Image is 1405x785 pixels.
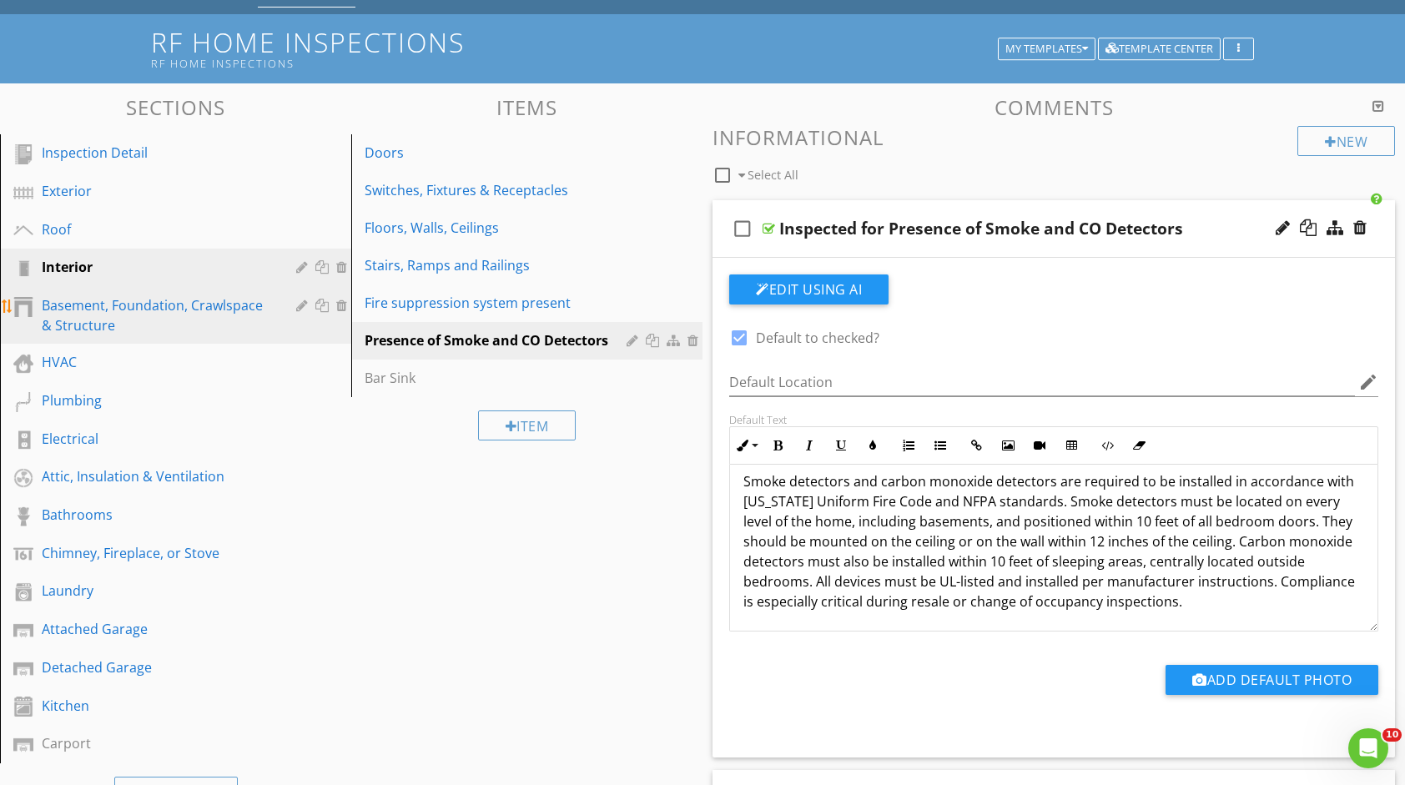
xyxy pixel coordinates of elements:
div: Plumbing [42,390,272,410]
div: Interior [42,257,272,277]
a: Template Center [1098,40,1221,55]
button: Inline Style [730,430,762,461]
button: Edit Using AI [729,274,889,304]
h3: Items [351,96,702,118]
button: My Templates [998,38,1095,61]
div: Stairs, Ramps and Railings [365,255,632,275]
div: Electrical [42,429,272,449]
div: Attached Garage [42,619,272,639]
div: Presence of Smoke and CO Detectors [365,330,632,350]
button: Insert Table [1055,430,1087,461]
div: Template Center [1105,43,1213,55]
i: check_box_outline_blank [729,209,756,249]
div: Default Text [729,413,1378,426]
div: Switches, Fixtures & Receptacles [365,180,632,200]
span: Select All [748,167,798,183]
div: Doors [365,143,632,163]
iframe: Intercom live chat [1348,728,1388,768]
div: Attic, Insulation & Ventilation [42,466,272,486]
div: Fire suppression system present [365,293,632,313]
div: Bar Sink [365,368,632,388]
div: HVAC [42,352,272,372]
button: Unordered List [924,430,956,461]
div: Carport [42,733,272,753]
button: Ordered List [893,430,924,461]
div: Detached Garage [42,657,272,677]
span: 10 [1382,728,1402,742]
h1: RF HOME INSPECTIONS [151,28,1254,70]
div: New [1297,126,1395,156]
div: Exterior [42,181,272,201]
h3: Informational [713,126,1395,148]
div: RF Home Inspections [151,57,1004,70]
div: Basement, Foundation, Crawlspace & Structure [42,295,272,335]
p: Smoke detectors and carbon monoxide detectors are required to be installed in accordance with [US... [743,471,1364,611]
div: Chimney, Fireplace, or Stove [42,543,272,563]
button: Clear Formatting [1123,430,1155,461]
div: Item [478,410,577,440]
input: Default Location [729,369,1355,396]
div: My Templates [1005,43,1088,55]
div: Laundry [42,581,272,601]
div: Kitchen [42,696,272,716]
button: Insert Image (Ctrl+P) [992,430,1024,461]
button: Add Default Photo [1166,665,1378,695]
label: Default to checked? [756,330,879,346]
h3: Comments [713,96,1395,118]
div: Bathrooms [42,505,272,525]
div: Inspection Detail [42,143,272,163]
div: Roof [42,219,272,239]
button: Insert Video [1024,430,1055,461]
i: edit [1358,372,1378,392]
div: Inspected for Presence of Smoke and CO Detectors [779,219,1183,239]
button: Italic (Ctrl+I) [793,430,825,461]
div: Floors, Walls, Ceilings [365,218,632,238]
button: Template Center [1098,38,1221,61]
button: Insert Link (Ctrl+K) [960,430,992,461]
button: Bold (Ctrl+B) [762,430,793,461]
